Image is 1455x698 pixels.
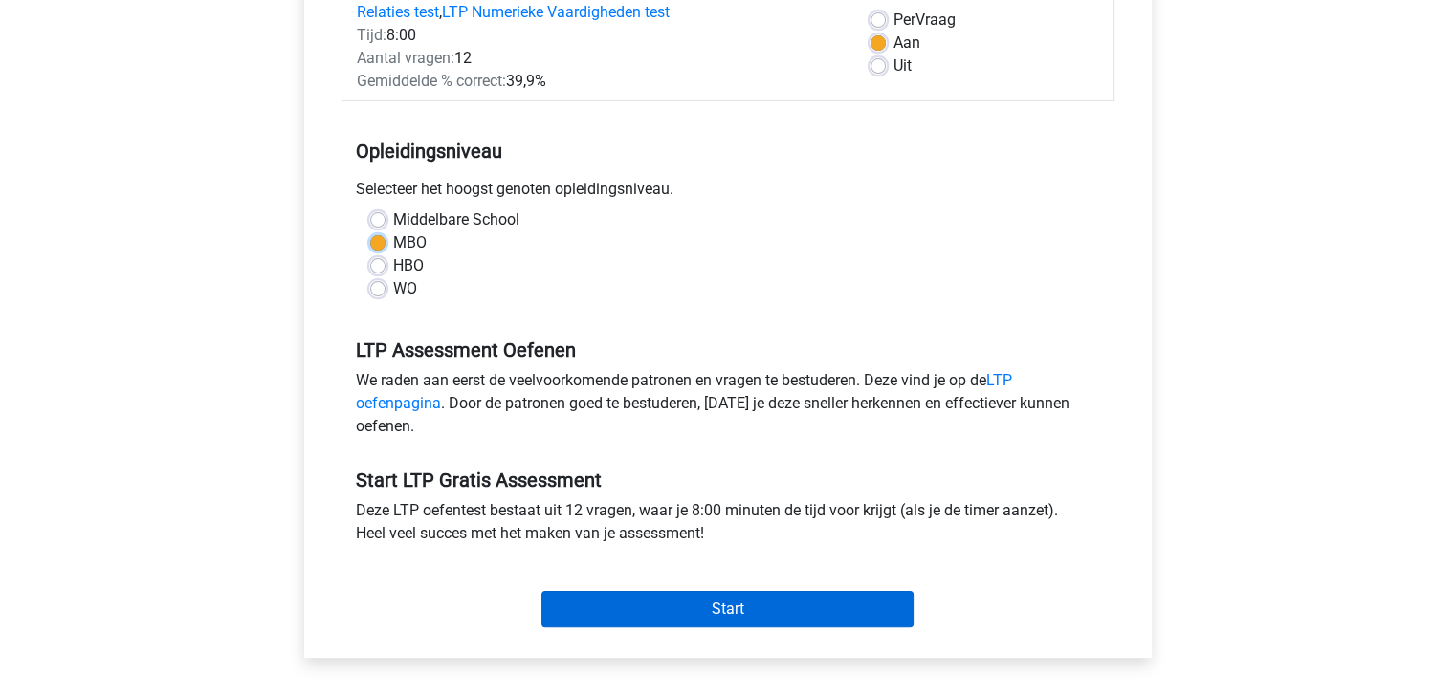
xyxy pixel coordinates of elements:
div: 8:00 [342,24,856,47]
span: Gemiddelde % correct: [357,72,506,90]
label: WO [393,277,417,300]
label: Middelbare School [393,208,519,231]
h5: Opleidingsniveau [356,132,1100,170]
label: MBO [393,231,427,254]
span: Per [893,11,915,29]
label: HBO [393,254,424,277]
div: 39,9% [342,70,856,93]
div: 12 [342,47,856,70]
div: Deze LTP oefentest bestaat uit 12 vragen, waar je 8:00 minuten de tijd voor krijgt (als je de tim... [342,499,1114,553]
span: Tijd: [357,26,386,44]
h5: Start LTP Gratis Assessment [356,469,1100,491]
input: Start [541,591,914,627]
div: Selecteer het hoogst genoten opleidingsniveau. [342,178,1114,208]
span: Aantal vragen: [357,49,454,67]
div: We raden aan eerst de veelvoorkomende patronen en vragen te bestuderen. Deze vind je op de . Door... [342,369,1114,446]
label: Vraag [893,9,956,32]
a: LTP Numerieke Vaardigheden test [442,3,670,21]
label: Aan [893,32,920,55]
h5: LTP Assessment Oefenen [356,338,1100,361]
label: Uit [893,55,912,77]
